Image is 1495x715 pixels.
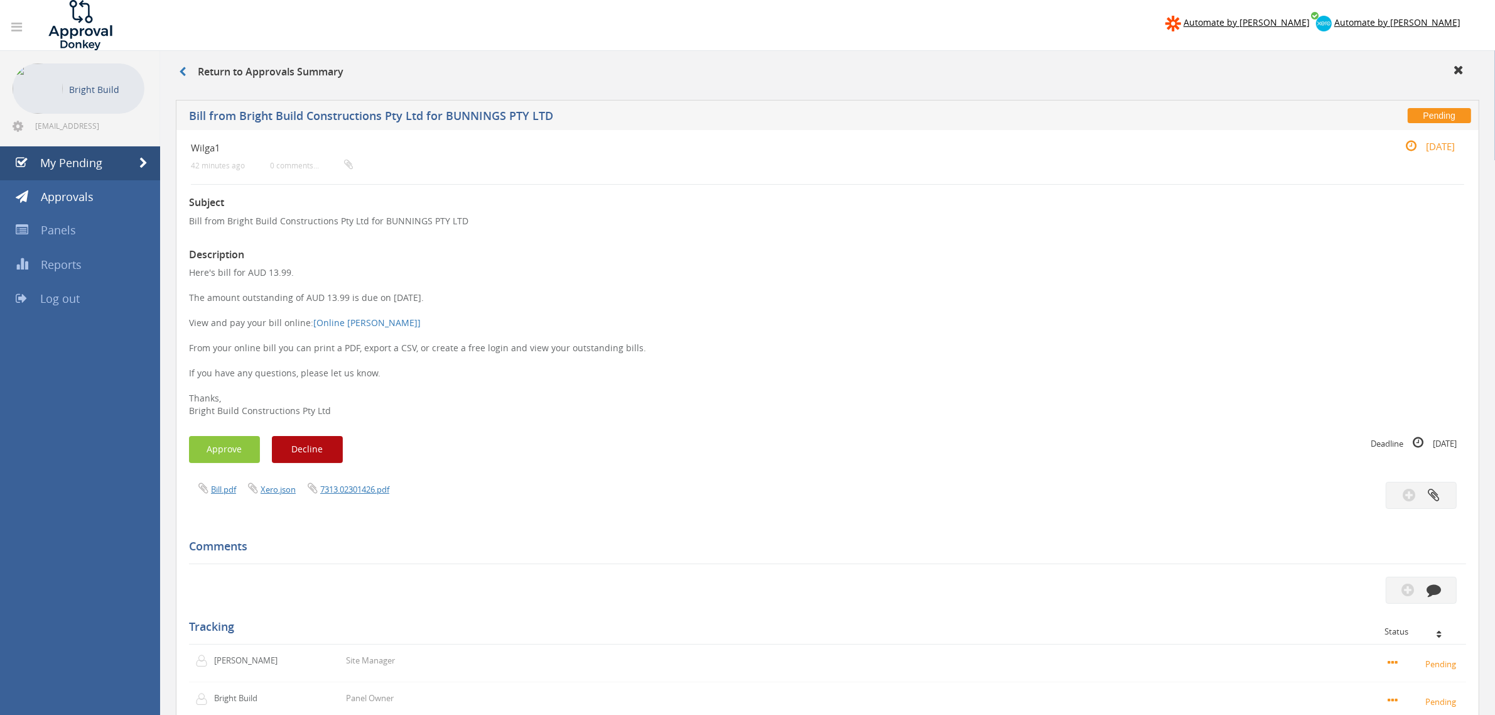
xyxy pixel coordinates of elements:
span: Automate by [PERSON_NAME] [1184,16,1310,28]
button: Decline [272,436,343,463]
span: [EMAIL_ADDRESS][DOMAIN_NAME] [35,121,142,131]
a: Bill.pdf [211,484,236,495]
a: [Online [PERSON_NAME]] [313,317,421,329]
img: user-icon.png [195,693,214,706]
p: Bill from Bright Build Constructions Pty Ltd for BUNNINGS PTY LTD [189,215,1466,227]
img: user-icon.png [195,655,214,667]
p: [PERSON_NAME] [214,655,286,667]
small: Pending [1388,694,1460,708]
h5: Comments [189,540,1457,553]
h3: Subject [189,197,1466,209]
div: Status [1384,627,1457,636]
span: Automate by [PERSON_NAME] [1334,16,1460,28]
span: Pending [1408,108,1471,123]
button: Approve [189,436,260,463]
small: 0 comments... [270,161,353,170]
a: Xero.json [261,484,296,495]
small: Pending [1388,657,1460,670]
h4: Wilga1 [191,143,1252,153]
img: xero-logo.png [1316,16,1332,31]
span: Approvals [41,189,94,204]
a: 7313.02301426.pdf [320,484,389,495]
h5: Tracking [189,621,1457,633]
p: Panel Owner [346,692,394,704]
span: Log out [40,291,80,306]
p: Here's bill for AUD 13.99. The amount outstanding of AUD 13.99 is due on [DATE]. View and pay you... [189,266,1466,417]
span: My Pending [40,155,102,170]
h5: Bill from Bright Build Constructions Pty Ltd for BUNNINGS PTY LTD [189,110,1085,126]
p: Bright Build [214,692,286,704]
img: zapier-logomark.png [1165,16,1181,31]
p: Bright Build [69,82,138,97]
small: [DATE] [1392,139,1455,153]
small: Deadline [DATE] [1371,436,1457,450]
h3: Description [189,249,1466,261]
p: Site Manager [346,655,395,667]
small: 42 minutes ago [191,161,245,170]
span: Panels [41,222,76,237]
span: Reports [41,257,82,272]
h3: Return to Approvals Summary [179,67,343,78]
